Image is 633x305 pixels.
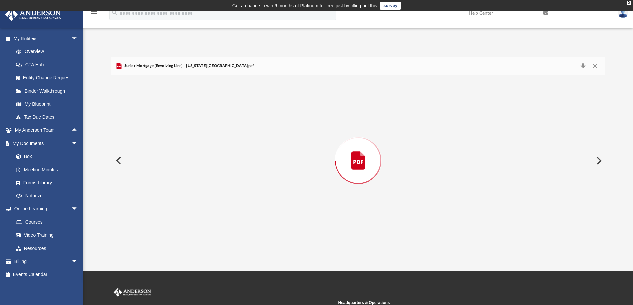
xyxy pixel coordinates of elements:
span: arrow_drop_down [71,202,85,216]
button: Previous File [111,151,125,170]
a: Video Training [9,229,81,242]
i: menu [90,9,98,17]
a: Resources [9,242,85,255]
a: Meeting Minutes [9,163,85,176]
i: search [111,9,118,16]
a: Binder Walkthrough [9,84,88,98]
a: Forms Library [9,176,81,190]
a: My Blueprint [9,98,85,111]
a: CTA Hub [9,58,88,71]
a: survey [380,2,401,10]
div: close [627,1,631,5]
a: Entity Change Request [9,71,88,85]
a: Overview [9,45,88,58]
span: arrow_drop_down [71,137,85,150]
a: Box [9,150,81,163]
span: arrow_drop_down [71,32,85,45]
a: Online Learningarrow_drop_down [5,202,85,216]
button: Next File [591,151,606,170]
span: arrow_drop_up [71,124,85,137]
img: Anderson Advisors Platinum Portal [112,288,152,297]
a: Events Calendar [5,268,88,281]
span: Junior Mortgage (Revolving Line) - [US_STATE][GEOGRAPHIC_DATA]pdf [123,63,254,69]
a: Courses [9,215,85,229]
button: Close [589,61,601,71]
img: User Pic [618,8,628,18]
a: My Anderson Teamarrow_drop_up [5,124,85,137]
div: Get a chance to win 6 months of Platinum for free just by filling out this [232,2,377,10]
button: Download [577,61,589,71]
a: Billingarrow_drop_down [5,255,88,268]
a: Tax Due Dates [9,111,88,124]
div: Preview [111,57,606,246]
a: My Entitiesarrow_drop_down [5,32,88,45]
a: menu [90,13,98,17]
span: arrow_drop_down [71,255,85,268]
img: Anderson Advisors Platinum Portal [3,8,63,21]
a: My Documentsarrow_drop_down [5,137,85,150]
a: Notarize [9,189,85,202]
